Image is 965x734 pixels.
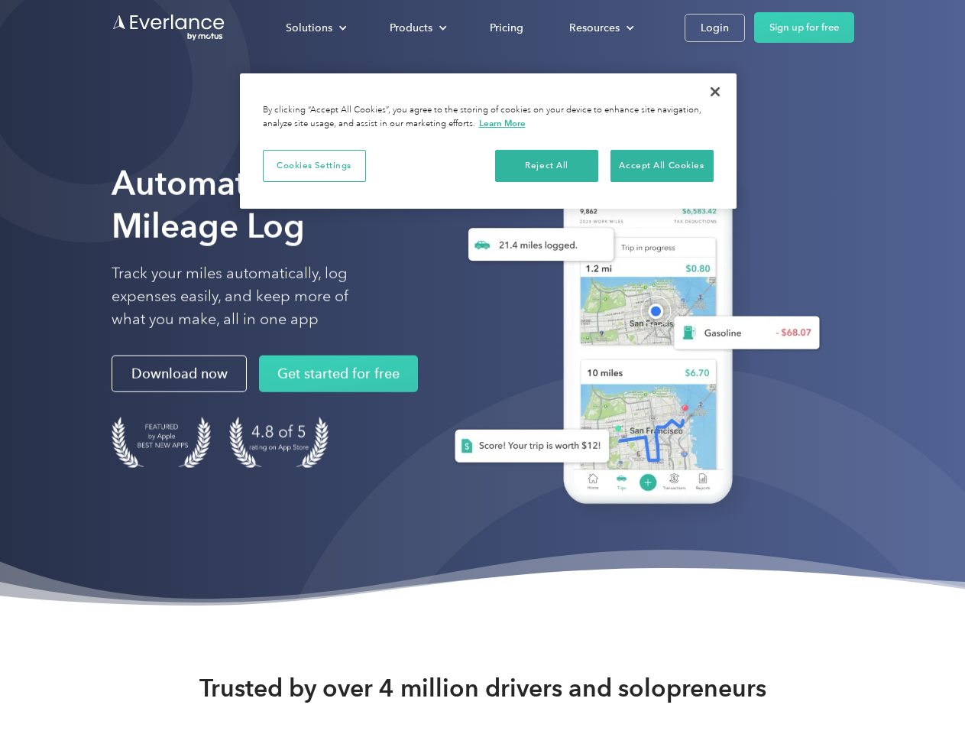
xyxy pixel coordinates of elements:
img: Badge for Featured by Apple Best New Apps [112,417,211,468]
div: Privacy [240,73,737,209]
div: Cookie banner [240,73,737,209]
button: Reject All [495,150,598,182]
div: Resources [554,15,646,41]
p: Track your miles automatically, log expenses easily, and keep more of what you make, all in one app [112,262,384,331]
div: By clicking “Accept All Cookies”, you agree to the storing of cookies on your device to enhance s... [263,104,714,131]
a: Get started for free [259,356,418,392]
div: Solutions [270,15,359,41]
div: Resources [569,18,620,37]
button: Cookies Settings [263,150,366,182]
a: Login [685,14,745,42]
a: Sign up for free [754,12,854,43]
div: Login [701,18,729,37]
a: Pricing [474,15,539,41]
div: Pricing [490,18,523,37]
a: Download now [112,356,247,392]
div: Products [390,18,432,37]
a: More information about your privacy, opens in a new tab [479,118,526,128]
button: Close [698,75,732,109]
button: Accept All Cookies [610,150,714,182]
div: Solutions [286,18,332,37]
a: Go to homepage [112,13,226,42]
img: 4.9 out of 5 stars on the app store [229,417,329,468]
strong: Trusted by over 4 million drivers and solopreneurs [199,673,766,703]
div: Products [374,15,459,41]
img: Everlance, mileage tracker app, expense tracking app [430,145,832,527]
